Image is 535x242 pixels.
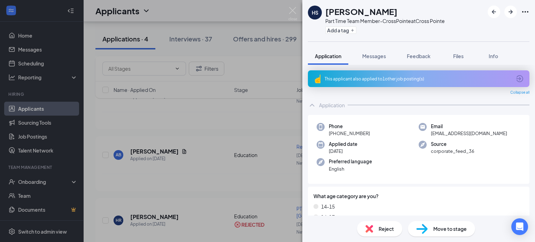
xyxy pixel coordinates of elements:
span: Application [315,53,341,59]
span: Files [453,53,464,59]
span: Preferred language [329,158,372,165]
svg: ChevronUp [308,101,316,109]
span: [DATE] [329,148,357,155]
span: Reject [379,225,394,233]
svg: Ellipses [521,8,529,16]
div: Application [319,102,345,109]
span: What age category are you? [313,192,379,200]
span: English [329,165,372,172]
svg: ArrowCircle [515,75,524,83]
svg: ArrowRight [506,8,515,16]
span: [PHONE_NUMBER] [329,130,370,137]
span: Applied date [329,141,357,148]
div: Part Time Team Member-CrossPointe at Cross Pointe [325,17,445,24]
svg: Plus [350,28,355,32]
button: ArrowLeftNew [488,6,500,18]
span: Info [489,53,498,59]
span: [EMAIL_ADDRESS][DOMAIN_NAME] [431,130,507,137]
svg: ArrowLeftNew [490,8,498,16]
div: Open Intercom Messenger [511,218,528,235]
span: Collapse all [510,90,529,95]
span: Email [431,123,507,130]
button: ArrowRight [504,6,517,18]
button: PlusAdd a tag [325,26,356,34]
span: Source [431,141,474,148]
span: Messages [362,53,386,59]
span: 16-17 [321,213,335,221]
span: 14-15 [321,203,335,210]
span: Feedback [407,53,431,59]
span: corporate_feed_36 [431,148,474,155]
span: Phone [329,123,370,130]
div: HS [312,9,318,16]
div: This applicant also applied to 1 other job posting(s) [325,76,511,82]
h1: [PERSON_NAME] [325,6,397,17]
span: Move to stage [433,225,467,233]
